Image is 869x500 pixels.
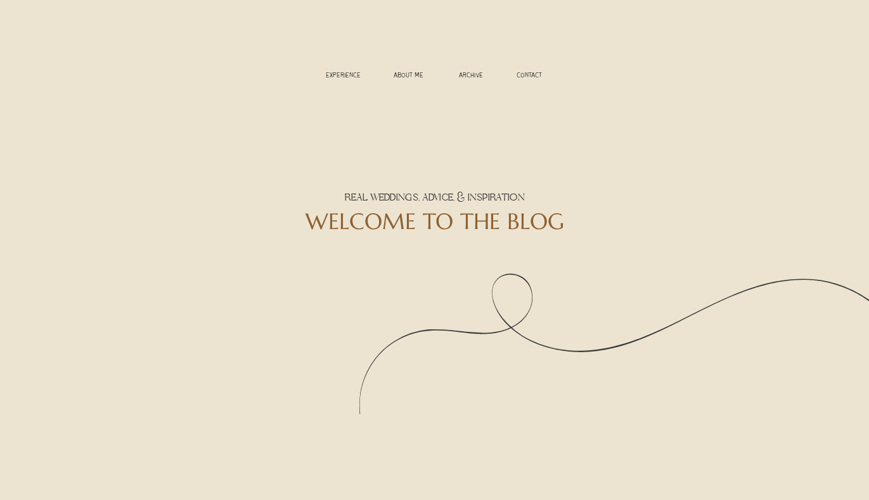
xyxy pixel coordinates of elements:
h3: REAL WEDDINGS, ADVICE, & INSPIRATION [251,191,619,205]
a: experience [320,72,367,81]
h2: WELCOME TO THE BLOG [251,208,619,234]
a: ABOUT ME [385,72,432,81]
a: ARCHIVE [451,72,491,81]
a: CONTACT [510,72,550,81]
